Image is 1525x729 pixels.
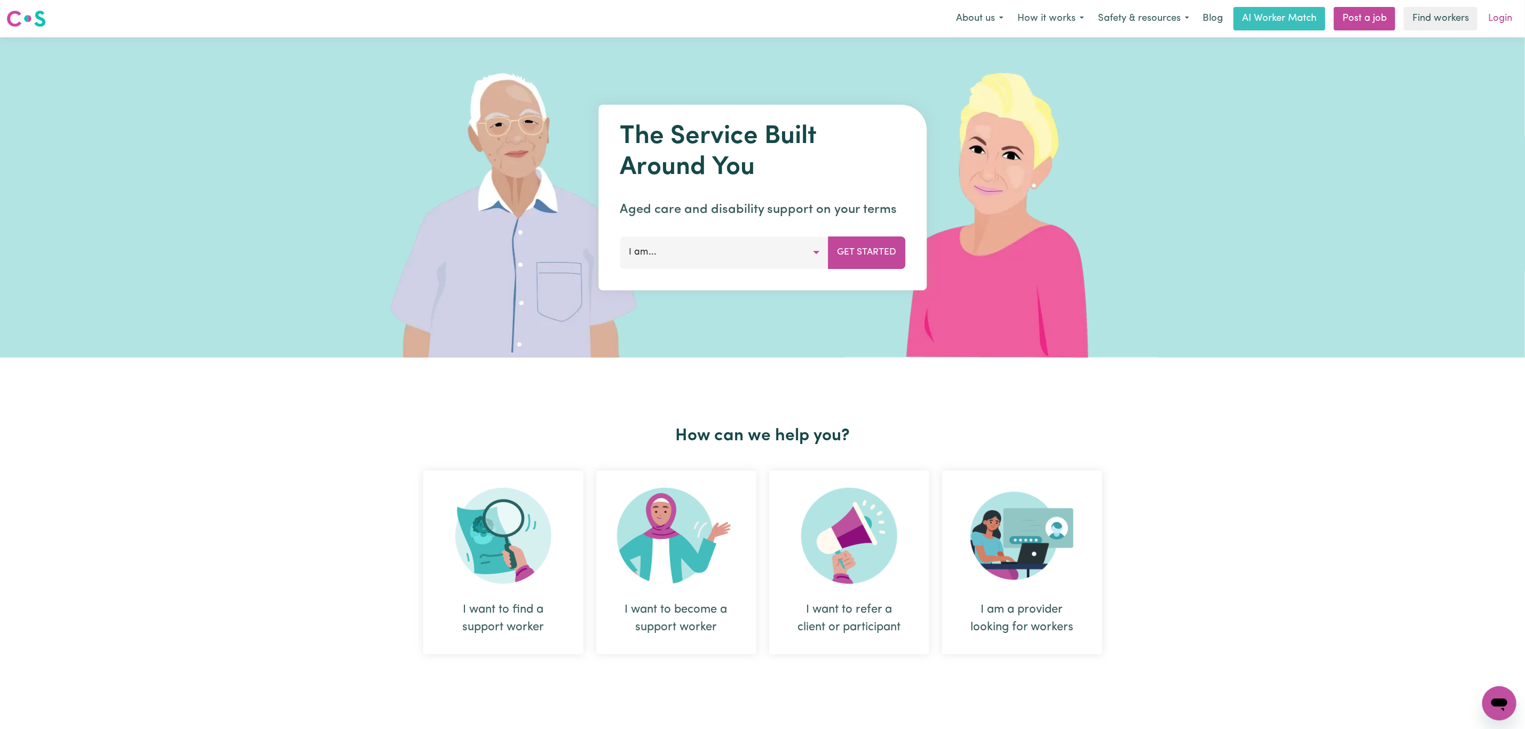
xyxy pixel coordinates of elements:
[949,7,1010,30] button: About us
[620,122,905,183] h1: The Service Built Around You
[1234,7,1325,30] a: AI Worker Match
[622,601,731,636] div: I want to become a support worker
[801,488,897,584] img: Refer
[417,426,1109,446] h2: How can we help you?
[1404,7,1477,30] a: Find workers
[596,471,756,654] div: I want to become a support worker
[1334,7,1395,30] a: Post a job
[423,471,583,654] div: I want to find a support worker
[828,236,905,268] button: Get Started
[1010,7,1091,30] button: How it works
[620,236,828,268] button: I am...
[1091,7,1196,30] button: Safety & resources
[795,601,904,636] div: I want to refer a client or participant
[1196,7,1229,30] a: Blog
[1482,686,1516,720] iframe: Button to launch messaging window, conversation in progress
[620,200,905,219] p: Aged care and disability support on your terms
[6,9,46,28] img: Careseekers logo
[6,6,46,31] a: Careseekers logo
[769,471,929,654] div: I want to refer a client or participant
[942,471,1102,654] div: I am a provider looking for workers
[449,601,558,636] div: I want to find a support worker
[455,488,551,584] img: Search
[968,601,1077,636] div: I am a provider looking for workers
[970,488,1074,584] img: Provider
[1482,7,1519,30] a: Login
[617,488,736,584] img: Become Worker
